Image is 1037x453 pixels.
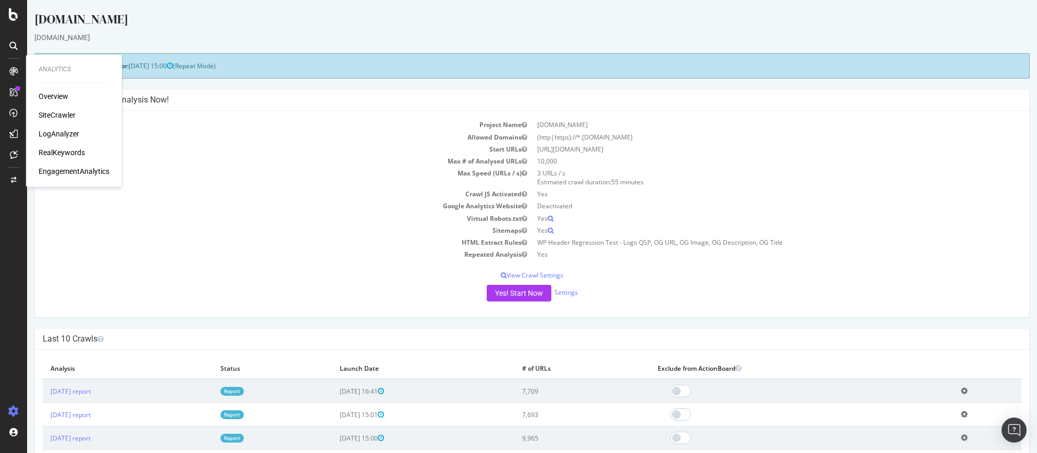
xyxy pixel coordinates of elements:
[16,334,994,344] h4: Last 10 Crawls
[193,434,217,443] a: Report
[505,200,994,212] td: Deactivated
[505,155,994,167] td: 10,000
[313,410,357,419] span: [DATE] 15:01
[16,236,505,248] td: HTML Extract Rules
[584,178,616,186] span: 55 minutes
[193,387,217,396] a: Report
[186,358,305,379] th: Status
[39,129,79,139] a: LogAnalyzer
[487,426,622,450] td: 9,965
[23,434,64,443] a: [DATE] report
[39,65,109,74] div: Analytics
[16,224,505,236] td: Sitemaps
[102,61,146,70] span: [DATE] 15:00
[16,131,505,143] td: Allowed Domains
[505,224,994,236] td: Yes
[460,285,524,301] button: Yes! Start Now
[305,358,488,379] th: Launch Date
[505,236,994,248] td: WP Header Regression Test - Logo QSP, OG URL, OG Image, OG Description, OG Title
[7,32,1003,43] div: [DOMAIN_NAME]
[1002,418,1027,443] div: Open Intercom Messenger
[16,271,994,280] p: View Crawl Settings
[16,155,505,167] td: Max # of Analysed URLs
[39,147,85,158] a: RealKeywords
[23,387,64,396] a: [DATE] report
[505,248,994,260] td: Yes
[16,61,102,70] strong: Next Launch Scheduled for:
[16,358,186,379] th: Analysis
[7,53,1003,79] div: (Repeat Mode)
[313,434,357,443] span: [DATE] 15:00
[16,188,505,200] td: Crawl JS Activated
[487,379,622,403] td: 7,709
[16,200,505,212] td: Google Analytics Website
[623,358,926,379] th: Exclude from ActionBoard
[16,212,505,224] td: Virtual Robots.txt
[23,410,64,419] a: [DATE] report
[313,387,357,396] span: [DATE] 16:41
[487,358,622,379] th: # of URLs
[16,119,505,131] td: Project Name
[16,167,505,188] td: Max Speed (URLs / s)
[505,188,994,200] td: Yes
[16,95,994,105] h4: Configure your New Analysis Now!
[505,143,994,155] td: [URL][DOMAIN_NAME]
[39,110,76,120] a: SiteCrawler
[16,248,505,260] td: Repeated Analysis
[7,10,1003,32] div: [DOMAIN_NAME]
[505,167,994,188] td: 3 URLs / s Estimated crawl duration:
[505,212,994,224] td: Yes
[527,288,551,297] a: Settings
[16,143,505,155] td: Start URLs
[505,119,994,131] td: [DOMAIN_NAME]
[39,166,109,177] a: EngagementAnalytics
[39,91,68,102] a: Overview
[487,403,622,426] td: 7,693
[193,410,217,419] a: Report
[505,131,994,143] td: (http|https)://*.[DOMAIN_NAME]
